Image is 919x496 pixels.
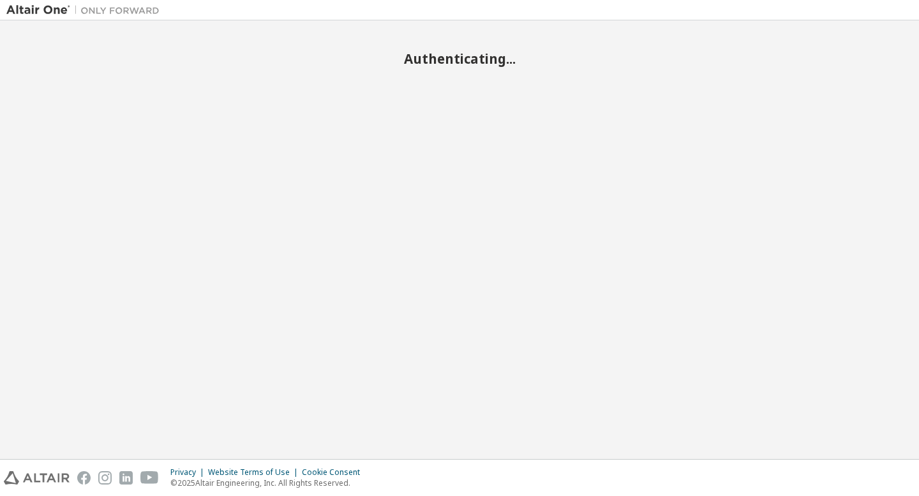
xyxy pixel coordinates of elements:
[170,467,208,478] div: Privacy
[119,471,133,485] img: linkedin.svg
[6,4,166,17] img: Altair One
[170,478,368,488] p: © 2025 Altair Engineering, Inc. All Rights Reserved.
[6,50,913,67] h2: Authenticating...
[208,467,302,478] div: Website Terms of Use
[302,467,368,478] div: Cookie Consent
[98,471,112,485] img: instagram.svg
[77,471,91,485] img: facebook.svg
[140,471,159,485] img: youtube.svg
[4,471,70,485] img: altair_logo.svg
